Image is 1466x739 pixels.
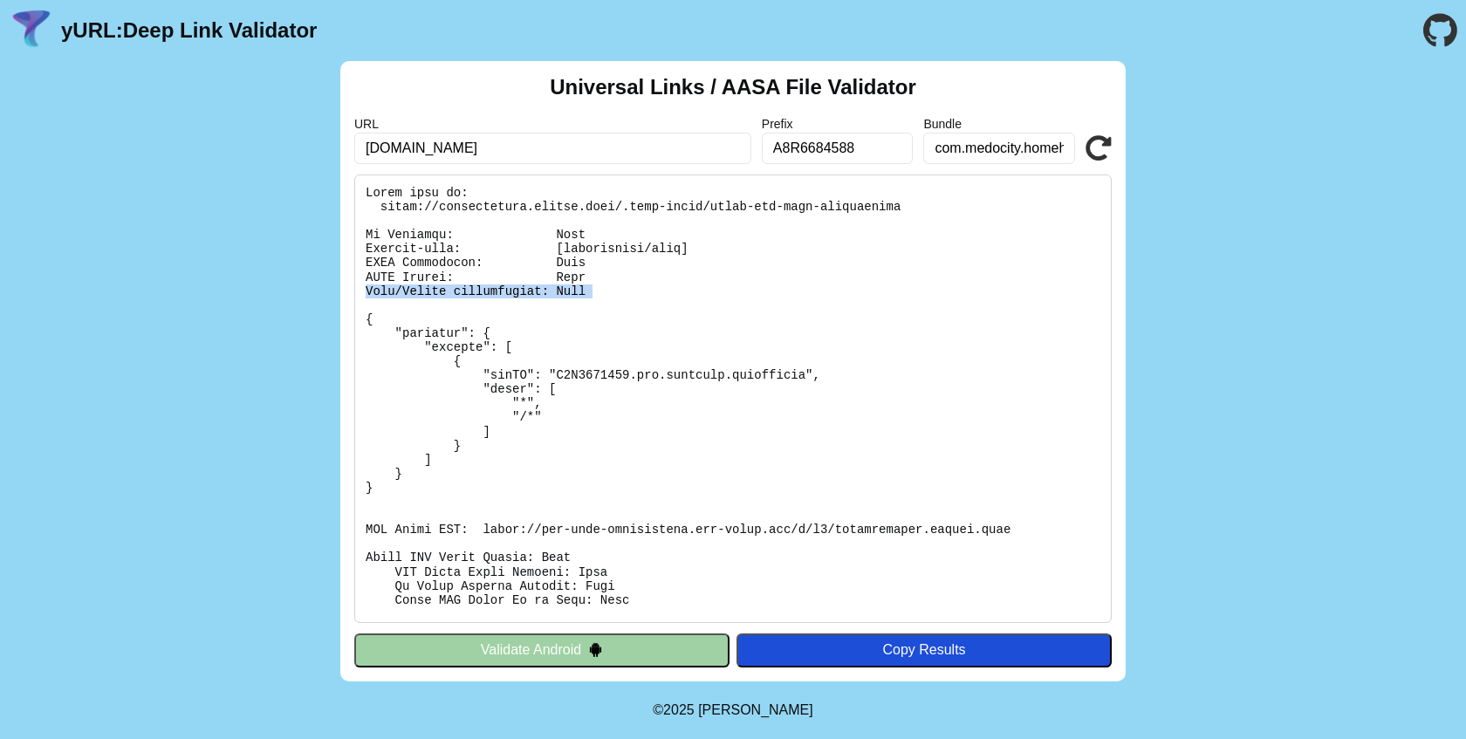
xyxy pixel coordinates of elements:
footer: © [653,681,812,739]
input: Required [354,133,751,164]
a: yURL:Deep Link Validator [61,18,317,43]
input: Optional [923,133,1075,164]
label: Bundle [923,117,1075,131]
div: Copy Results [745,642,1103,658]
a: Michael Ibragimchayev's Personal Site [698,702,813,717]
input: Optional [762,133,914,164]
img: droidIcon.svg [588,642,603,657]
label: URL [354,117,751,131]
img: yURL Logo [9,8,54,53]
button: Validate Android [354,633,730,667]
pre: Lorem ipsu do: sitam://consectetura.elitse.doei/.temp-incid/utlab-etd-magn-aliquaenima Mi Veniamq... [354,174,1112,623]
label: Prefix [762,117,914,131]
h2: Universal Links / AASA File Validator [550,75,916,99]
span: 2025 [663,702,695,717]
button: Copy Results [736,633,1112,667]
